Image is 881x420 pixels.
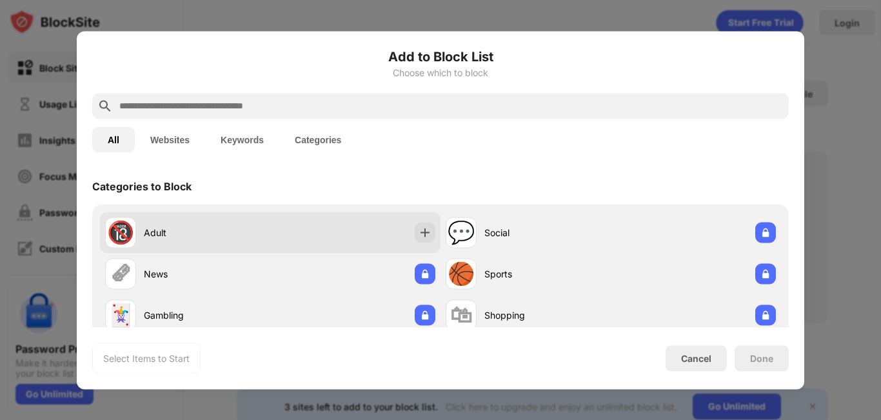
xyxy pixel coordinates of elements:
div: Select Items to Start [103,352,190,365]
div: Shopping [484,308,611,322]
div: Sports [484,267,611,281]
div: Done [750,353,773,363]
div: 🏀 [448,261,475,287]
div: Categories to Block [92,179,192,192]
div: 🗞 [110,261,132,287]
div: 🃏 [107,302,134,328]
div: 🛍 [450,302,472,328]
button: All [92,126,135,152]
div: Choose which to block [92,67,789,77]
div: Cancel [681,353,711,364]
button: Websites [135,126,205,152]
div: 🔞 [107,219,134,246]
img: search.svg [97,98,113,114]
div: Social [484,226,611,239]
button: Categories [279,126,357,152]
h6: Add to Block List [92,46,789,66]
div: Adult [144,226,270,239]
div: News [144,267,270,281]
button: Keywords [205,126,279,152]
div: 💬 [448,219,475,246]
div: Gambling [144,308,270,322]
